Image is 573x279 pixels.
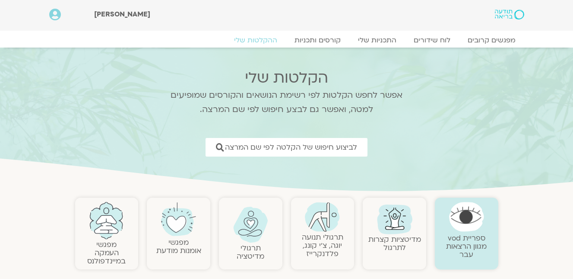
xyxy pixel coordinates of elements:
[225,143,357,151] span: לביצוע חיפוש של הקלטה לפי שם המרצה
[159,88,414,117] p: אפשר לחפש הקלטות לפי רשימת הנושאים והקורסים שמופיעים למטה, ואפשר גם לבצע חיפוש לפי שם המרצה.
[156,237,201,256] a: מפגשיאומנות מודעת
[302,232,343,259] a: תרגולי תנועהיוגה, צ׳י קונג, פלדנקרייז
[349,36,405,45] a: התכניות שלי
[94,10,150,19] span: [PERSON_NAME]
[286,36,349,45] a: קורסים ותכניות
[225,36,286,45] a: ההקלטות שלי
[237,243,264,261] a: תרגולימדיטציה
[459,36,524,45] a: מפגשים קרובים
[368,234,421,253] a: מדיטציות קצרות לתרגול
[87,240,126,266] a: מפגשיהעמקה במיינדפולנס
[446,233,487,260] a: ספריית vodמגוון הרצאות עבר
[206,138,367,157] a: לביצוע חיפוש של הקלטה לפי שם המרצה
[405,36,459,45] a: לוח שידורים
[159,69,414,87] h2: הקלטות שלי
[49,36,524,45] nav: Menu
